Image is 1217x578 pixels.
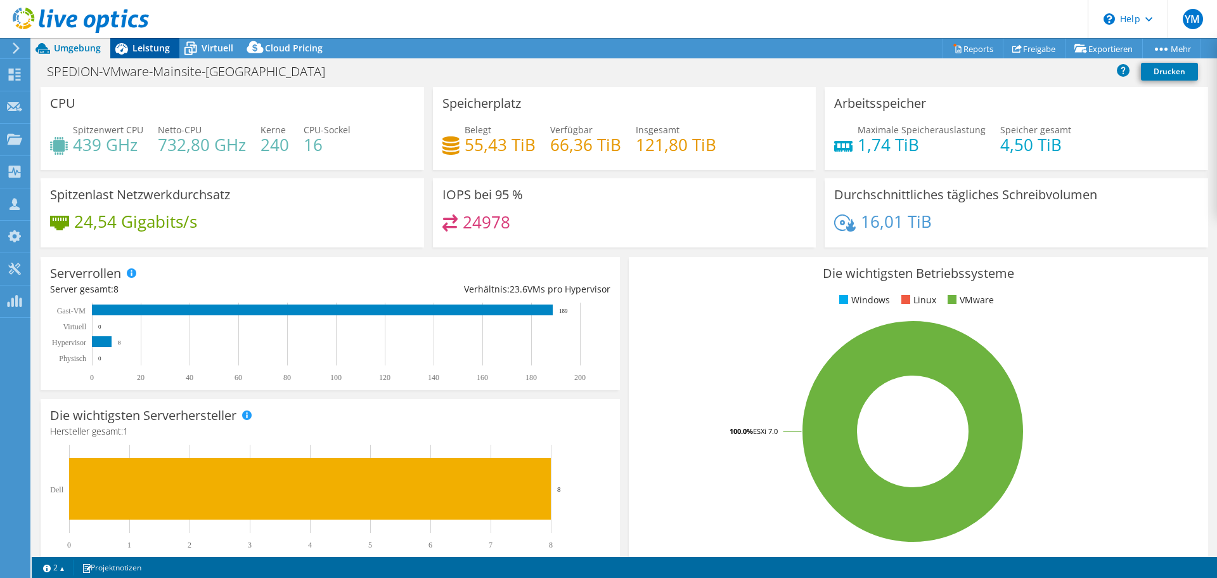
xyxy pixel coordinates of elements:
[943,39,1003,58] a: Reports
[550,138,621,152] h4: 66,36 TiB
[50,96,75,110] h3: CPU
[41,65,345,79] h1: SPEDION-VMware-Mainsite-[GEOGRAPHIC_DATA]
[113,283,119,295] span: 8
[248,541,252,549] text: 3
[132,42,170,54] span: Leistung
[636,138,716,152] h4: 121,80 TiB
[73,138,143,152] h4: 439 GHz
[54,42,101,54] span: Umgebung
[442,96,521,110] h3: Speicherplatz
[574,373,586,382] text: 200
[123,425,128,437] span: 1
[1000,124,1071,136] span: Speicher gesamt
[57,306,86,315] text: Gast-VM
[510,283,527,295] span: 23.6
[550,124,593,136] span: Verfügbar
[50,282,330,296] div: Server gesamt:
[98,324,101,330] text: 0
[98,355,101,362] text: 0
[379,373,390,382] text: 120
[834,96,926,110] h3: Arbeitsspeicher
[127,541,131,549] text: 1
[549,541,553,549] text: 8
[50,409,236,423] h3: Die wichtigsten Serverhersteller
[74,214,197,228] h4: 24,54 Gigabits/s
[202,42,233,54] span: Virtuell
[1000,138,1071,152] h4: 4,50 TiB
[59,354,86,363] text: Physisch
[50,424,610,438] h4: Hersteller gesamt:
[235,373,242,382] text: 60
[63,322,86,331] text: Virtuell
[489,541,493,549] text: 7
[477,373,488,382] text: 160
[158,124,202,136] span: Netto-CPU
[50,485,63,494] text: Dell
[261,138,289,152] h4: 240
[428,541,432,549] text: 6
[836,293,890,307] li: Windows
[525,373,537,382] text: 180
[858,124,986,136] span: Maximale Speicherauslastung
[1104,13,1115,25] svg: \n
[304,138,351,152] h4: 16
[944,293,994,307] li: VMware
[67,541,71,549] text: 0
[559,308,568,314] text: 189
[753,426,778,436] tspan: ESXi 7.0
[188,541,191,549] text: 2
[186,373,193,382] text: 40
[158,138,246,152] h4: 732,80 GHz
[557,485,561,493] text: 8
[1142,39,1201,58] a: Mehr
[34,560,74,575] a: 2
[50,188,230,202] h3: Spitzenlast Netzwerkdurchsatz
[330,373,342,382] text: 100
[308,541,312,549] text: 4
[50,266,121,280] h3: Serverrollen
[368,541,372,549] text: 5
[1065,39,1143,58] a: Exportieren
[1183,9,1203,29] span: YM
[1003,39,1066,58] a: Freigabe
[638,266,1199,280] h3: Die wichtigsten Betriebssysteme
[858,138,986,152] h4: 1,74 TiB
[428,373,439,382] text: 140
[730,426,753,436] tspan: 100.0%
[898,293,936,307] li: Linux
[465,124,491,136] span: Belegt
[261,124,286,136] span: Kerne
[73,560,150,575] a: Projektnotizen
[465,138,536,152] h4: 55,43 TiB
[52,338,86,347] text: Hypervisor
[137,373,145,382] text: 20
[861,214,932,228] h4: 16,01 TiB
[304,124,351,136] span: CPU-Sockel
[636,124,679,136] span: Insgesamt
[90,373,94,382] text: 0
[283,373,291,382] text: 80
[834,188,1097,202] h3: Durchschnittliches tägliches Schreibvolumen
[118,339,121,346] text: 8
[463,215,510,229] h4: 24978
[265,42,323,54] span: Cloud Pricing
[442,188,523,202] h3: IOPS bei 95 %
[1141,63,1198,81] a: Drucken
[73,124,143,136] span: Spitzenwert CPU
[330,282,610,296] div: Verhältnis: VMs pro Hypervisor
